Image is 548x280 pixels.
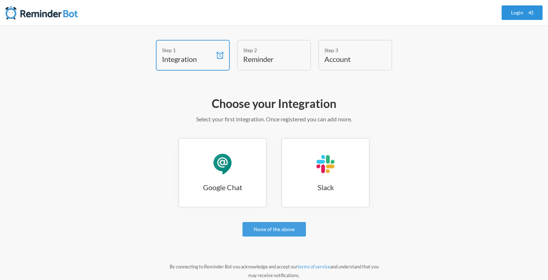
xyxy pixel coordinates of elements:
[64,115,484,124] p: Select your first integration. Once registered you can add more.
[324,54,375,64] h4: Account
[5,5,78,20] img: Reminder Bot
[64,96,484,111] h2: Choose your Integration
[502,5,543,20] a: Login
[170,264,379,278] small: By connecting to Reminder Bot you acknowledge and accept our and understand that you may receive ...
[282,182,369,192] h3: Slack
[324,46,375,54] div: Step 3
[243,46,294,54] div: Step 2
[179,182,266,192] h3: Google Chat
[162,46,213,54] div: Step 1
[162,54,213,64] h4: Integration
[242,222,306,237] a: None of the above
[298,264,330,269] a: terms of service
[243,54,294,64] h4: Reminder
